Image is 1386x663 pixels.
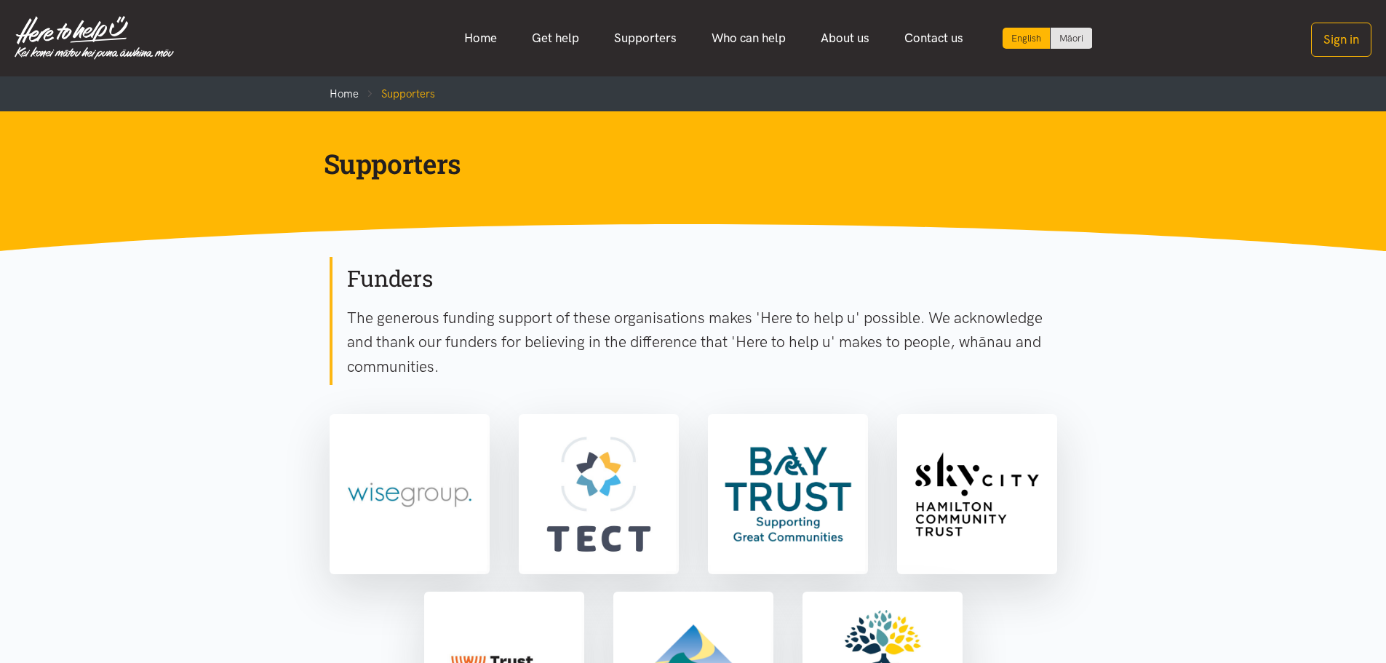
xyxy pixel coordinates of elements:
a: Contact us [887,23,981,54]
p: The generous funding support of these organisations makes 'Here to help u' possible. We acknowled... [347,306,1057,379]
div: Current language [1003,28,1051,49]
a: About us [803,23,887,54]
img: TECT [522,417,676,571]
div: Language toggle [1003,28,1093,49]
a: Bay Trust [708,414,868,574]
li: Supporters [359,85,435,103]
a: Home [447,23,514,54]
a: Home [330,87,359,100]
a: TECT [519,414,679,574]
h1: Supporters [324,146,1040,181]
img: Bay Trust [711,417,865,571]
button: Sign in [1311,23,1371,57]
img: Home [15,16,174,60]
h2: Funders [347,263,1057,294]
a: Get help [514,23,597,54]
a: Who can help [694,23,803,54]
a: Switch to Te Reo Māori [1051,28,1092,49]
img: Wise Group [332,417,487,571]
a: Sky City Community Trust [897,414,1057,574]
a: Supporters [597,23,694,54]
a: Wise Group [330,414,490,574]
img: Sky City Community Trust [900,417,1054,571]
